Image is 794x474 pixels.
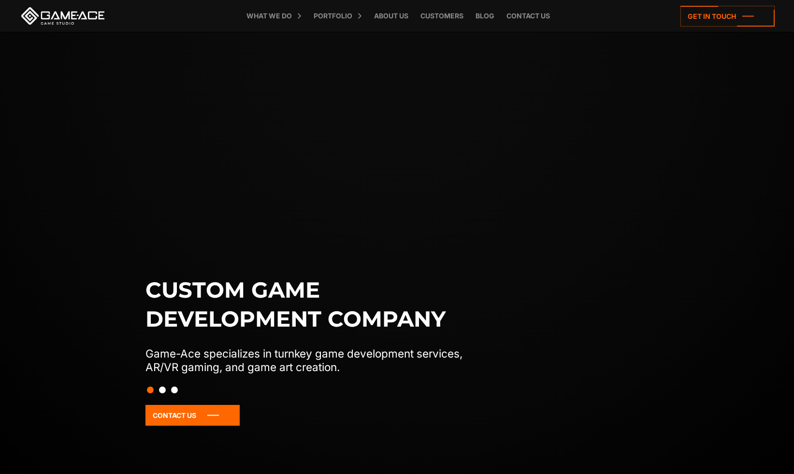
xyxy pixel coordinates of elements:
[145,275,483,333] h1: Custom game development company
[171,382,178,398] button: Slide 3
[159,382,166,398] button: Slide 2
[680,6,775,27] a: Get in touch
[145,405,240,426] a: Contact Us
[147,382,154,398] button: Slide 1
[145,347,483,374] p: Game-Ace specializes in turnkey game development services, AR/VR gaming, and game art creation.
